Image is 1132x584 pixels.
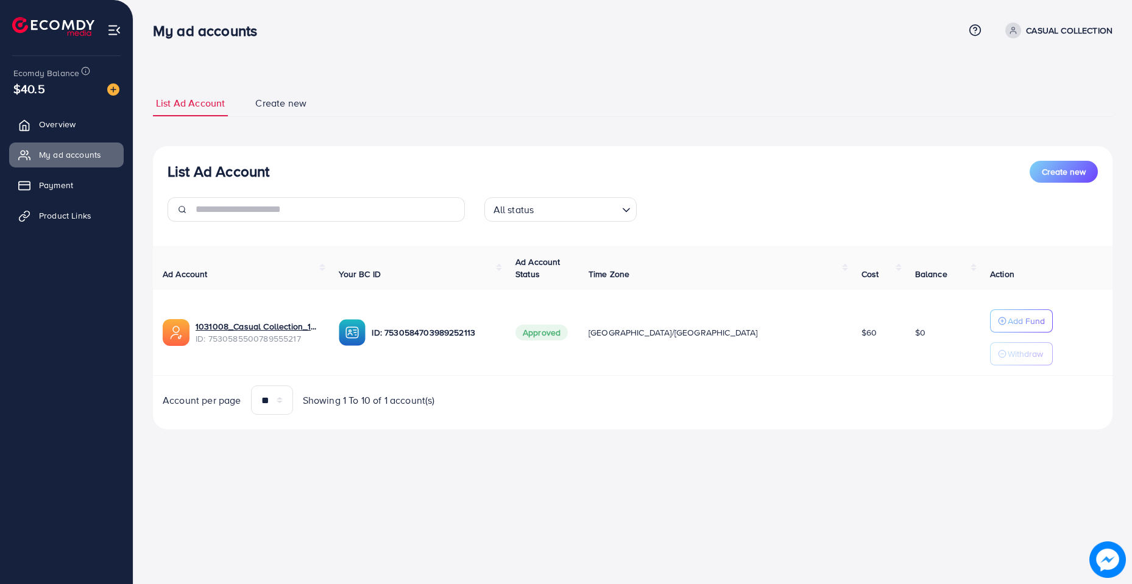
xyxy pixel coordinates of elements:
button: Withdraw [990,342,1053,365]
p: Withdraw [1008,347,1043,361]
div: <span class='underline'>1031008_Casual Collection_1753351086645</span></br>7530585500789555217 [196,320,319,345]
img: ic-ads-acc.e4c84228.svg [163,319,189,346]
span: Action [990,268,1014,280]
span: Time Zone [589,268,629,280]
span: Ad Account Status [515,256,561,280]
span: Overview [39,118,76,130]
span: Create new [1042,166,1086,178]
span: Payment [39,179,73,191]
img: menu [107,23,121,37]
a: Payment [9,173,124,197]
img: image [107,83,119,96]
a: 1031008_Casual Collection_1753351086645 [196,320,319,332]
span: Account per page [163,393,241,407]
span: My ad accounts [39,149,101,161]
span: Create new [255,96,306,110]
span: $40.5 [13,80,45,97]
a: My ad accounts [9,142,124,167]
span: All status [491,201,537,219]
span: Product Links [39,209,91,222]
p: ID: 7530584703989252113 [372,325,495,340]
span: Ad Account [163,268,208,280]
a: Product Links [9,203,124,228]
span: Balance [915,268,947,280]
input: Search for option [537,199,617,219]
span: $60 [861,326,877,339]
a: Overview [9,112,124,136]
button: Create new [1030,161,1098,183]
span: Cost [861,268,879,280]
div: Search for option [484,197,637,222]
span: Showing 1 To 10 of 1 account(s) [303,393,435,407]
span: $0 [915,326,925,339]
button: Add Fund [990,309,1053,332]
span: [GEOGRAPHIC_DATA]/[GEOGRAPHIC_DATA] [589,326,758,339]
h3: My ad accounts [153,22,267,40]
span: Ecomdy Balance [13,67,79,79]
img: ic-ba-acc.ded83a64.svg [339,319,366,346]
p: CASUAL COLLECTION [1026,23,1113,38]
p: Add Fund [1008,314,1045,328]
img: logo [12,17,94,36]
img: image [1089,541,1126,578]
span: Your BC ID [339,268,381,280]
a: CASUAL COLLECTION [1000,23,1113,38]
span: ID: 7530585500789555217 [196,332,319,345]
span: List Ad Account [156,96,225,110]
h3: List Ad Account [168,163,269,180]
span: Approved [515,325,568,340]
